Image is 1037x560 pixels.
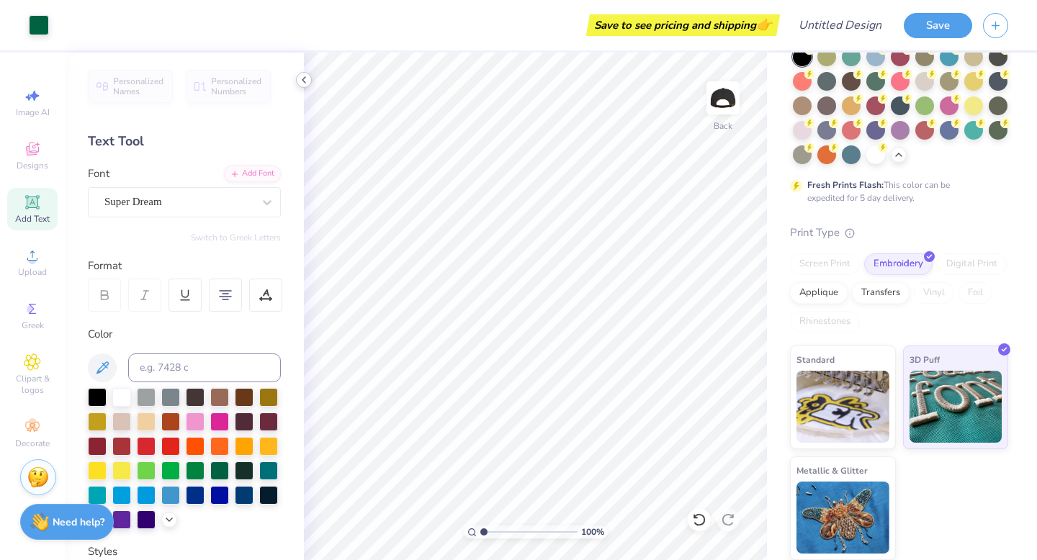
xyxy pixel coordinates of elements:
span: Metallic & Glitter [796,463,868,478]
span: Clipart & logos [7,373,58,396]
span: 100 % [581,525,604,538]
strong: Fresh Prints Flash: [807,179,884,191]
div: Print Type [790,225,1008,241]
div: Foil [959,282,992,304]
span: Decorate [15,438,50,449]
div: Styles [88,543,281,560]
span: Image AI [16,107,50,118]
img: Back [709,83,737,112]
div: Text Tool [88,132,281,151]
div: Vinyl [914,282,954,304]
span: Standard [796,352,835,367]
div: Digital Print [937,253,1007,275]
input: e.g. 7428 c [128,353,281,382]
div: Rhinestones [790,311,860,333]
span: Add Text [15,213,50,225]
div: Back [714,119,732,132]
span: Designs [17,160,48,171]
span: Greek [22,320,44,331]
strong: Need help? [53,515,104,529]
button: Switch to Greek Letters [191,232,281,243]
div: Screen Print [790,253,860,275]
div: Color [88,326,281,343]
div: Transfers [852,282,910,304]
div: Add Font [224,166,281,182]
input: Untitled Design [787,11,893,40]
span: Personalized Numbers [211,76,262,96]
span: 👉 [756,16,772,33]
button: Save [904,13,972,38]
img: 3D Puff [910,371,1002,443]
label: Font [88,166,109,182]
img: Metallic & Glitter [796,482,889,554]
div: Applique [790,282,848,304]
span: Personalized Names [113,76,164,96]
img: Standard [796,371,889,443]
div: Save to see pricing and shipping [590,14,776,36]
div: This color can be expedited for 5 day delivery. [807,179,984,204]
div: Embroidery [864,253,933,275]
div: Format [88,258,282,274]
span: Upload [18,266,47,278]
span: 3D Puff [910,352,940,367]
